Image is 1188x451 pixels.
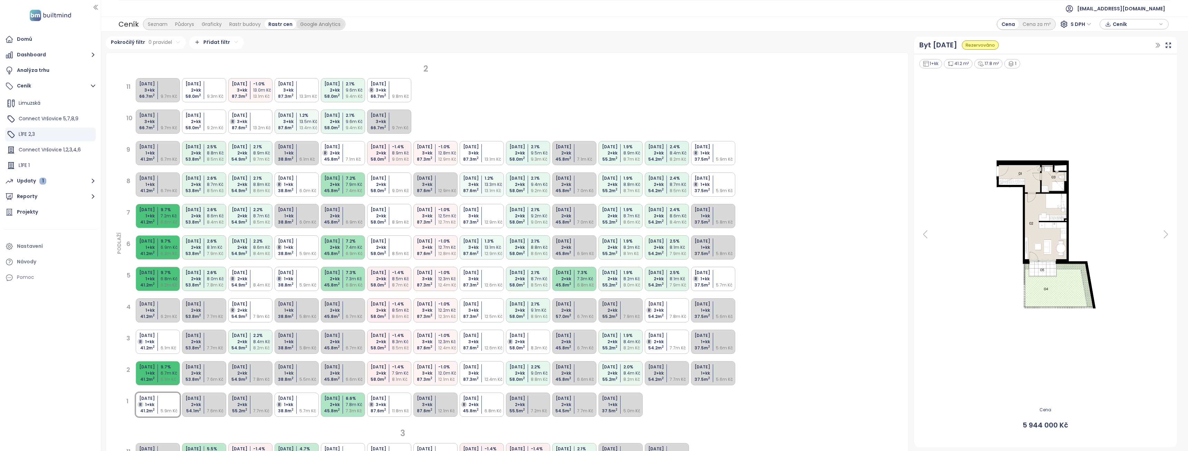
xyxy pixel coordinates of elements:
div: 3+kk [366,119,386,125]
sup: 2 [291,124,294,129]
div: 2.1 % [253,144,274,150]
button: Dashboard [3,48,97,62]
div: 8.2m Kč [670,156,690,162]
div: Connect Vršovice 1,2,3,4,6 [5,143,96,157]
div: 9.4m Kč [346,93,366,100]
sup: 2 [477,156,479,160]
div: Návody [17,257,36,266]
div: 2+kk [319,150,340,156]
div: 2.4 % [670,175,690,181]
div: button [1103,19,1165,29]
div: [DATE] [690,175,710,181]
div: Byt [DATE] [919,40,957,50]
div: 8.8m Kč [623,181,644,188]
div: 9.6m Kč [346,87,366,93]
div: 1+kk [134,150,155,156]
div: 8.4m Kč [670,150,690,156]
div: 8.9m Kč [392,150,412,156]
sup: 2 [384,156,386,160]
div: 87.6 m [227,125,247,131]
div: 8.7m Kč [253,156,274,162]
sup: 2 [569,187,571,191]
div: [DATE] [181,144,201,150]
div: 45.8 m [319,188,340,194]
sup: 2 [384,124,386,129]
sup: 2 [153,124,155,129]
div: 2.5 % [207,144,227,150]
span: [EMAIL_ADDRESS][DOMAIN_NAME] [1077,0,1165,17]
a: Domů [3,32,97,46]
div: [DATE] [134,175,155,181]
div: 9 [126,145,131,161]
div: [DATE] [319,175,340,181]
div: 3+kk [366,87,386,93]
div: 8.7m Kč [207,181,227,188]
div: 8.8m Kč [207,150,227,156]
div: L1FE 2,3 [5,128,96,141]
div: 2+kk [227,181,247,188]
div: [DATE] [366,144,386,150]
div: 2+kk [505,150,525,156]
img: logo [28,8,73,22]
div: 7.0m Kč [577,188,597,194]
div: 87.3 m [227,93,247,100]
div: Connect Vršovice 5,7,8,9 [5,112,96,126]
sup: 2 [291,156,294,160]
span: L1FE 1 [19,162,30,169]
div: 13.5m Kč [299,119,320,125]
div: 9.2m Kč [207,125,227,131]
div: 9.6m Kč [346,119,366,125]
div: Seznam [144,19,171,29]
div: 66.7 m [366,93,386,100]
div: 54.2 m [643,156,664,162]
div: 9.8m Kč [392,93,412,100]
div: R [693,181,699,187]
div: [DATE] [551,144,571,150]
div: 1+kk [690,181,710,188]
sup: 2 [523,156,525,160]
div: [DATE] [227,175,247,181]
div: 6.0m Kč [299,188,320,194]
div: 45.8 m [319,156,340,162]
sup: 2 [662,156,664,160]
div: [DATE] [227,207,247,213]
div: [DATE] [597,175,617,181]
div: 58.0 m [181,93,201,100]
div: 9.7m Kč [161,93,181,100]
div: [DATE] [273,175,294,181]
a: Projekty [3,205,97,219]
div: 2+kk [181,150,201,156]
a: Analýza trhu [3,64,97,77]
div: 9.4m Kč [531,181,551,188]
div: 9.3m Kč [531,156,551,162]
div: -1.0 % [253,81,274,87]
sup: 2 [199,93,201,97]
sup: 2 [199,124,201,129]
div: 3+kk [458,150,479,156]
div: 9.4m Kč [346,125,366,131]
sup: 2 [662,187,664,191]
div: 13.1m Kč [253,93,274,100]
div: -1.0 % [438,144,459,150]
div: Přidat filtr [189,36,244,49]
div: -1.4 % [392,144,412,150]
div: 2.4 % [670,144,690,150]
div: 12.8m Kč [438,150,459,156]
div: 2+kk [551,181,571,188]
div: Rastr cen [265,19,296,29]
div: 2+kk [181,87,201,93]
div: 1+kk [273,150,294,156]
sup: 2 [245,124,247,129]
div: [DATE] [134,144,155,150]
span: Connect Vršovice 5,7,8,9 [19,115,78,122]
div: 58.0 m [319,93,340,100]
div: 12.9m Kč [438,188,459,194]
div: 8.7m Kč [670,181,690,188]
sup: 2 [430,156,432,160]
div: Nastavení [17,242,43,251]
div: 9.3m Kč [207,93,227,100]
div: 58.0 m [319,125,340,131]
div: [DATE] [273,112,294,119]
sup: 2 [291,187,294,191]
